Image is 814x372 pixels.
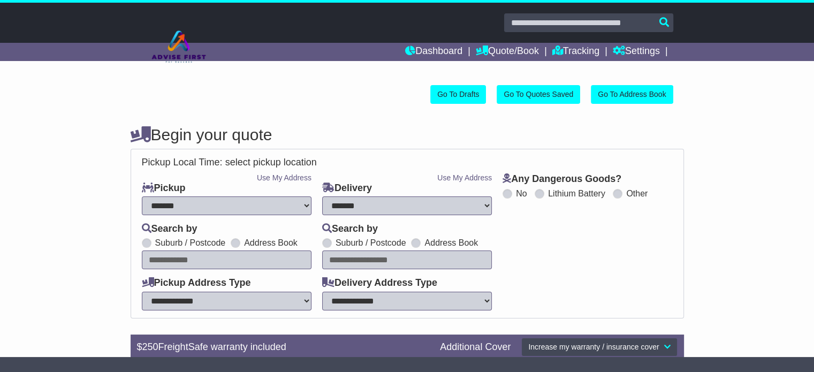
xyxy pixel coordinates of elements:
label: Suburb / Postcode [155,238,226,248]
label: No [516,188,527,199]
a: Go To Quotes Saved [497,85,580,104]
a: Go To Drafts [430,85,486,104]
a: Use My Address [437,173,492,182]
label: Address Book [244,238,298,248]
button: Increase my warranty / insurance cover [521,338,677,356]
a: Dashboard [405,43,462,61]
div: $ FreightSafe warranty included [132,341,435,353]
a: Use My Address [257,173,311,182]
span: select pickup location [225,157,317,168]
label: Address Book [424,238,478,248]
a: Go To Address Book [591,85,673,104]
label: Any Dangerous Goods? [503,173,621,185]
a: Settings [613,43,660,61]
label: Other [626,188,648,199]
h4: Begin your quote [131,126,684,143]
label: Delivery [322,183,372,194]
span: Increase my warranty / insurance cover [528,343,659,351]
label: Pickup Address Type [142,277,251,289]
label: Search by [142,223,197,235]
label: Suburb / Postcode [336,238,406,248]
span: 250 [142,341,158,352]
label: Delivery Address Type [322,277,437,289]
label: Search by [322,223,378,235]
div: Pickup Local Time: [136,157,678,169]
label: Pickup [142,183,186,194]
div: Additional Cover [435,341,516,353]
a: Quote/Book [476,43,539,61]
label: Lithium Battery [548,188,605,199]
a: Tracking [552,43,599,61]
